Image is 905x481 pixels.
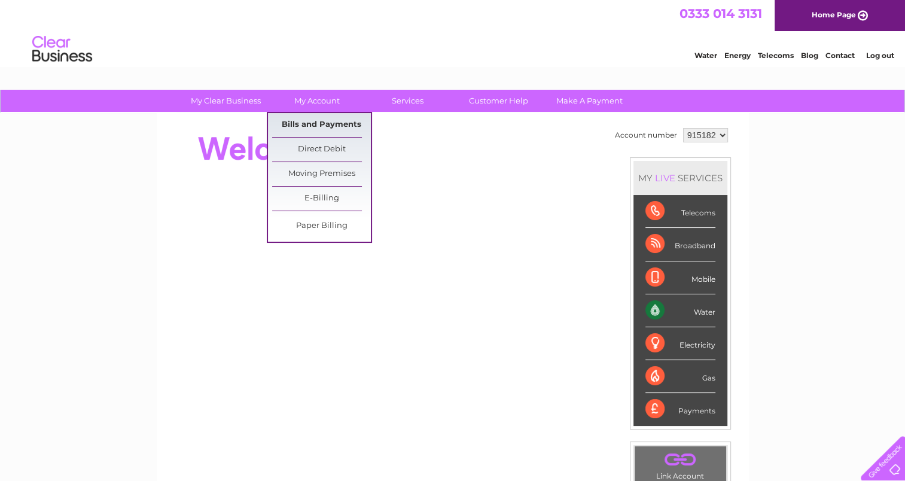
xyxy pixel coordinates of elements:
[694,51,717,60] a: Water
[267,90,366,112] a: My Account
[645,393,715,425] div: Payments
[801,51,818,60] a: Blog
[272,113,371,137] a: Bills and Payments
[272,187,371,211] a: E-Billing
[449,90,548,112] a: Customer Help
[653,172,678,184] div: LIVE
[645,261,715,294] div: Mobile
[679,6,762,21] a: 0333 014 3131
[272,162,371,186] a: Moving Premises
[638,449,723,470] a: .
[176,90,275,112] a: My Clear Business
[32,31,93,68] img: logo.png
[272,214,371,238] a: Paper Billing
[645,294,715,327] div: Water
[645,360,715,393] div: Gas
[170,7,736,58] div: Clear Business is a trading name of Verastar Limited (registered in [GEOGRAPHIC_DATA] No. 3667643...
[540,90,639,112] a: Make A Payment
[633,161,727,195] div: MY SERVICES
[645,195,715,228] div: Telecoms
[645,327,715,360] div: Electricity
[724,51,751,60] a: Energy
[645,228,715,261] div: Broadband
[272,138,371,162] a: Direct Debit
[866,51,894,60] a: Log out
[358,90,457,112] a: Services
[612,125,680,145] td: Account number
[758,51,794,60] a: Telecoms
[825,51,855,60] a: Contact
